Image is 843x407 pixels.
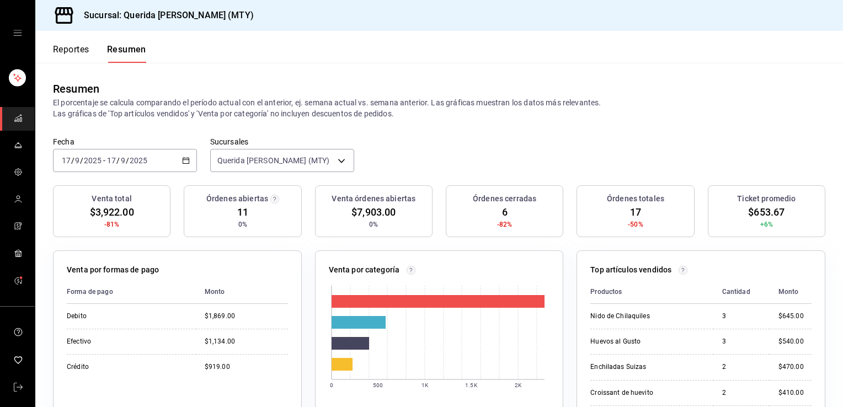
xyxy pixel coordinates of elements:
[369,219,378,229] span: 0%
[53,138,197,146] label: Fecha
[75,9,254,22] h3: Sucursal: Querida [PERSON_NAME] (MTY)
[778,337,812,346] div: $540.00
[67,264,159,276] p: Venta por formas de pago
[351,205,396,219] span: $7,903.00
[722,312,761,321] div: 3
[103,156,105,165] span: -
[778,388,812,398] div: $410.00
[770,280,812,304] th: Monto
[722,388,761,398] div: 2
[590,280,713,304] th: Productos
[206,193,268,205] h3: Órdenes abiertas
[238,219,247,229] span: 0%
[778,362,812,372] div: $470.00
[67,337,177,346] div: Efectivo
[590,312,701,321] div: Nido de Chilaquiles
[67,312,177,321] div: Debito
[748,205,785,219] span: $653.67
[590,337,701,346] div: Huevos al Gusto
[421,382,429,388] text: 1K
[473,193,536,205] h3: Órdenes cerradas
[90,205,134,219] span: $3,922.00
[330,382,333,388] text: 0
[628,219,643,229] span: -50%
[497,219,513,229] span: -82%
[53,97,825,119] p: El porcentaje se calcula comparando el período actual con el anterior, ej. semana actual vs. sema...
[53,44,89,63] button: Reportes
[205,337,288,346] div: $1,134.00
[502,205,508,219] span: 6
[237,205,248,219] span: 11
[120,156,126,165] input: --
[590,362,701,372] div: Enchiladas Suizas
[722,362,761,372] div: 2
[83,156,102,165] input: ----
[329,264,400,276] p: Venta por categoría
[53,81,99,97] div: Resumen
[67,362,177,372] div: Crédito
[630,205,641,219] span: 17
[713,280,770,304] th: Cantidad
[737,193,796,205] h3: Ticket promedio
[590,264,671,276] p: Top artículos vendidos
[126,156,129,165] span: /
[607,193,664,205] h3: Órdenes totales
[61,156,71,165] input: --
[372,382,382,388] text: 500
[13,29,22,38] button: open drawer
[205,362,288,372] div: $919.00
[515,382,522,388] text: 2K
[116,156,120,165] span: /
[722,337,761,346] div: 3
[590,388,701,398] div: Croissant de huevito
[465,382,477,388] text: 1.5K
[107,44,146,63] button: Resumen
[80,156,83,165] span: /
[104,219,120,229] span: -81%
[92,193,131,205] h3: Venta total
[74,156,80,165] input: --
[53,44,146,63] div: navigation tabs
[67,280,196,304] th: Forma de pago
[217,155,330,166] span: Querida [PERSON_NAME] (MTY)
[205,312,288,321] div: $1,869.00
[778,312,812,321] div: $645.00
[760,219,773,229] span: +6%
[332,193,415,205] h3: Venta órdenes abiertas
[210,138,354,146] label: Sucursales
[196,280,288,304] th: Monto
[106,156,116,165] input: --
[129,156,148,165] input: ----
[71,156,74,165] span: /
